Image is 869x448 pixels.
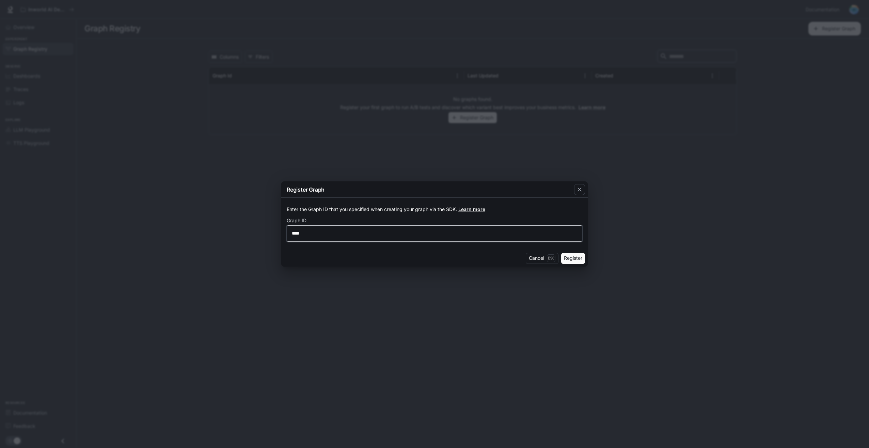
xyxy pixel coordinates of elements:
p: Enter the Graph ID that you specified when creating your graph via the SDK. [287,206,582,213]
button: Register [561,253,585,264]
p: Graph ID [287,218,306,223]
p: Esc [547,254,555,262]
p: Register Graph [287,185,325,194]
a: Learn more [458,206,485,212]
button: CancelEsc [526,253,558,264]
